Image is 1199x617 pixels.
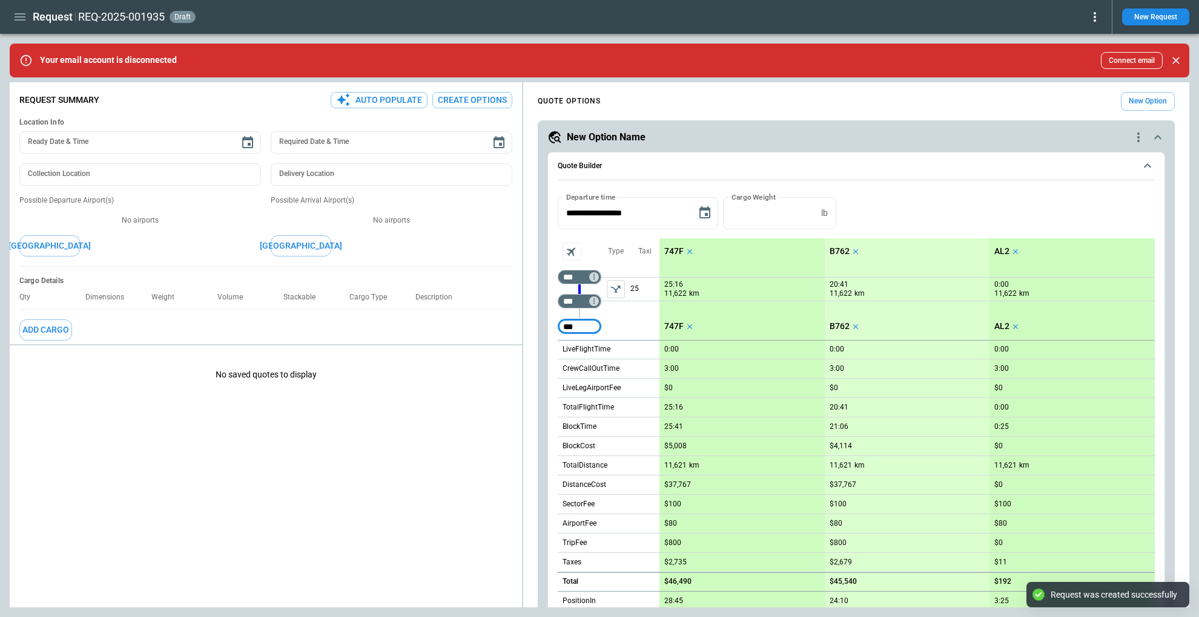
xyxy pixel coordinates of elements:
p: 3:00 [994,364,1009,373]
p: $4,114 [830,442,852,451]
p: $2,679 [830,558,852,567]
label: Cargo Weight [732,192,776,202]
h6: Total [563,578,578,586]
p: Dimensions [85,293,134,302]
p: 11,621 [994,461,1017,470]
p: 25:41 [664,422,683,431]
h6: Quote Builder [558,162,602,170]
p: 11,622 [830,289,852,299]
p: $45,540 [830,577,857,586]
button: Connect email [1101,52,1163,69]
p: TotalFlightTime [563,402,614,413]
p: AirportFee [563,518,596,529]
button: Close [1168,52,1184,69]
button: Choose date [236,131,260,155]
p: $80 [994,519,1007,528]
p: Request Summary [19,95,99,105]
p: $0 [994,442,1003,451]
button: Choose date, selected date is Oct 5, 2025 [693,201,717,225]
p: lb [821,208,828,218]
p: $0 [994,480,1003,489]
p: 11,621 [830,461,852,470]
h1: Request [33,10,73,24]
span: Type of sector [607,280,625,298]
p: AL2 [994,246,1009,256]
p: LiveFlightTime [563,344,610,354]
h6: Cargo Details [19,276,512,286]
p: $800 [664,538,681,547]
button: Create Options [432,92,512,108]
h2: REQ-2025-001935 [78,10,165,24]
p: CrewCallOutTime [563,364,619,374]
p: $37,767 [830,480,856,489]
button: left aligned [607,280,625,298]
p: Stackable [283,293,325,302]
div: quote-option-actions [1131,130,1146,145]
p: km [854,460,865,471]
p: 25:16 [664,403,683,412]
button: Auto Populate [331,92,428,108]
div: Too short [558,270,601,284]
button: Choose date [487,131,511,155]
p: 0:00 [994,403,1009,412]
p: Volume [217,293,253,302]
p: Possible Arrival Airport(s) [271,195,512,206]
p: 25:16 [664,280,683,289]
p: 747F [664,246,684,256]
p: Description [415,293,462,302]
p: $100 [994,500,1011,509]
p: $100 [830,500,847,509]
p: $2,735 [664,558,687,567]
p: 3:00 [664,364,679,373]
p: 747F [664,321,684,331]
p: TotalDistance [563,460,607,471]
button: New Option [1121,92,1175,111]
p: Type [608,246,624,256]
h4: QUOTE OPTIONS [538,99,601,104]
p: 0:00 [994,345,1009,354]
p: 20:41 [830,403,848,412]
p: 28:45 [664,596,683,606]
p: BlockTime [563,422,596,432]
p: 11,621 [664,461,687,470]
p: Taxi [638,246,652,256]
p: $0 [994,538,1003,547]
div: Request was created successfully [1051,589,1177,600]
p: $37,767 [664,480,691,489]
p: Qty [19,293,40,302]
p: Your email account is disconnected [40,55,177,65]
p: 11,622 [664,289,687,299]
p: $100 [664,500,681,509]
p: AL2 [994,321,1009,331]
p: $80 [830,519,842,528]
p: 11,622 [994,289,1017,299]
p: 3:25 [994,596,1009,606]
p: km [1019,460,1029,471]
button: Add Cargo [19,319,72,341]
button: Quote Builder [558,152,1155,180]
p: $0 [664,384,673,393]
p: 24:10 [830,596,848,606]
button: [GEOGRAPHIC_DATA] [271,235,331,256]
button: New Option Namequote-option-actions [547,130,1165,145]
p: SectorFee [563,499,595,509]
button: [GEOGRAPHIC_DATA] [19,235,80,256]
span: Aircraft selection [563,243,581,261]
p: PositionIn [563,596,596,606]
p: 0:00 [830,345,844,354]
p: No airports [271,215,512,226]
p: $5,008 [664,442,687,451]
p: $11 [994,558,1007,567]
p: 0:25 [994,422,1009,431]
p: $80 [664,519,677,528]
label: Departure time [566,192,616,202]
p: BlockCost [563,441,595,451]
p: $0 [830,384,838,393]
h5: New Option Name [567,131,646,144]
p: LiveLegAirportFee [563,383,621,393]
p: 25 [630,278,659,301]
p: 3:00 [830,364,844,373]
p: Taxes [563,557,581,567]
p: No saved quotes to display [10,350,522,399]
div: dismiss [1168,47,1184,74]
